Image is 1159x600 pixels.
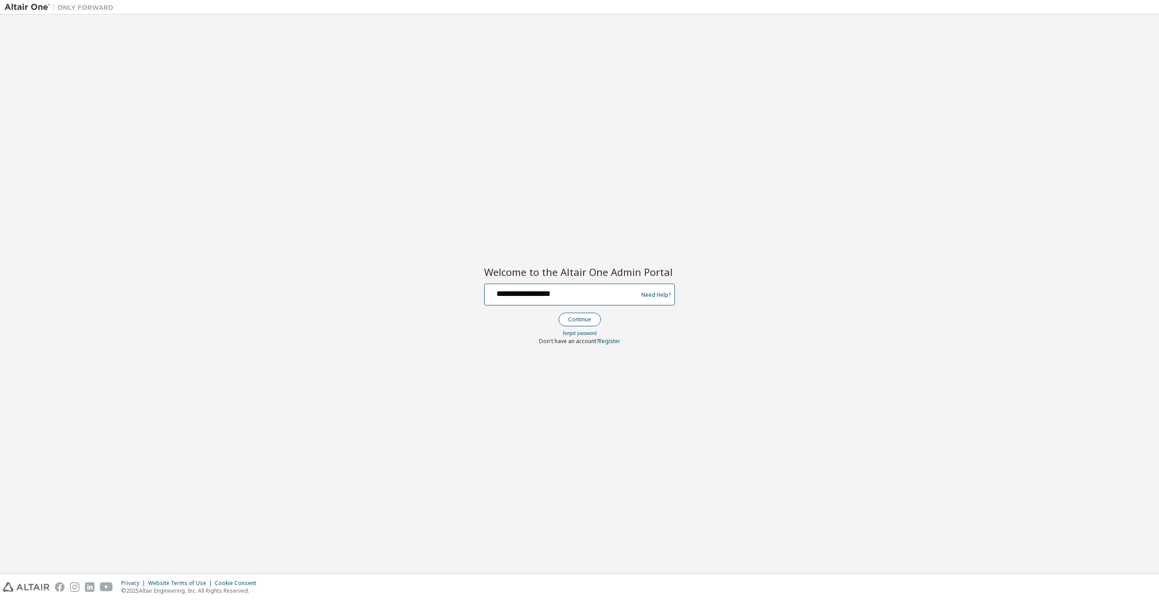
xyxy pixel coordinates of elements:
[539,337,599,345] span: Don't have an account?
[55,582,64,592] img: facebook.svg
[5,3,118,12] img: Altair One
[563,330,597,336] a: Forgot password
[121,587,262,595] p: © 2025 Altair Engineering, Inc. All Rights Reserved.
[121,580,148,587] div: Privacy
[484,266,675,278] h2: Welcome to the Altair One Admin Portal
[599,337,620,345] a: Register
[148,580,215,587] div: Website Terms of Use
[70,582,79,592] img: instagram.svg
[3,582,50,592] img: altair_logo.svg
[100,582,113,592] img: youtube.svg
[85,582,94,592] img: linkedin.svg
[559,313,601,326] button: Continue
[215,580,262,587] div: Cookie Consent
